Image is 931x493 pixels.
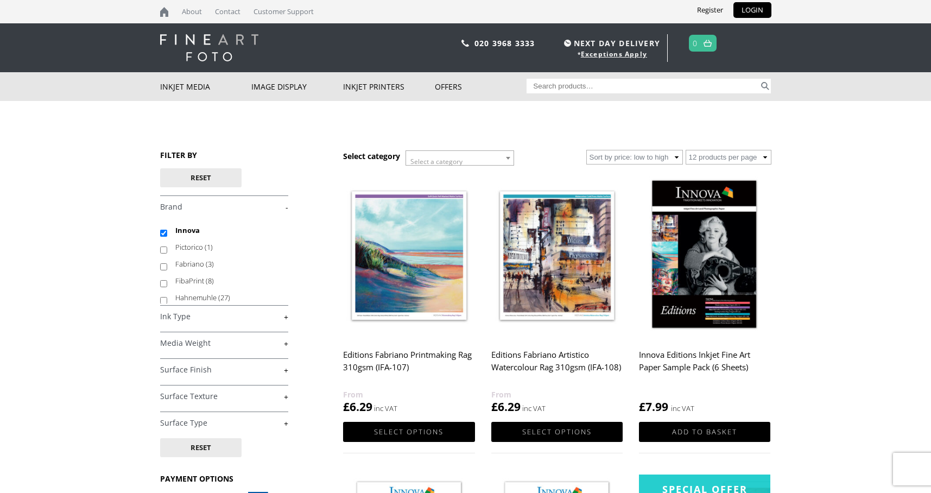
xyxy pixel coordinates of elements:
h4: Brand [160,195,288,217]
a: 020 3968 3333 [474,38,535,48]
a: LOGIN [733,2,771,18]
span: £ [343,399,350,414]
bdi: 7.99 [639,399,668,414]
h3: PAYMENT OPTIONS [160,473,288,484]
a: Offers [435,72,527,101]
a: Select options for “Editions Fabriano Artistico Watercolour Rag 310gsm (IFA-108)” [491,422,623,442]
h2: Editions Fabriano Artistico Watercolour Rag 310gsm (IFA-108) [491,345,623,388]
a: + [160,312,288,322]
input: Search products… [527,79,759,93]
button: Reset [160,168,242,187]
a: Inkjet Printers [343,72,435,101]
a: Inkjet Media [160,72,252,101]
img: phone.svg [461,40,469,47]
img: time.svg [564,40,571,47]
h2: Editions Fabriano Printmaking Rag 310gsm (IFA-107) [343,345,474,388]
a: Editions Fabriano Printmaking Rag 310gsm (IFA-107) £6.29 [343,173,474,415]
h4: Ink Type [160,305,288,327]
h4: Surface Finish [160,358,288,380]
bdi: 6.29 [343,399,372,414]
a: Select options for “Editions Fabriano Printmaking Rag 310gsm (IFA-107)” [343,422,474,442]
span: NEXT DAY DELIVERY [561,37,660,49]
button: Reset [160,438,242,457]
span: (27) [218,293,230,302]
h3: Select category [343,151,400,161]
a: Register [689,2,731,18]
a: Innova Editions Inkjet Fine Art Paper Sample Pack (6 Sheets) £7.99 inc VAT [639,173,770,415]
img: Editions Fabriano Printmaking Rag 310gsm (IFA-107) [343,173,474,338]
label: Innova [175,222,278,239]
span: £ [491,399,498,414]
a: 0 [693,35,698,51]
span: £ [639,399,645,414]
a: + [160,365,288,375]
select: Shop order [586,150,683,165]
a: + [160,391,288,402]
h3: FILTER BY [160,150,288,160]
h4: Surface Texture [160,385,288,407]
img: logo-white.svg [160,34,258,61]
a: + [160,418,288,428]
label: Fabriano [175,256,278,273]
a: Image Display [251,72,343,101]
span: (3) [206,259,214,269]
span: (8) [206,276,214,286]
img: Innova Editions Inkjet Fine Art Paper Sample Pack (6 Sheets) [639,173,770,338]
a: - [160,202,288,212]
span: Select a category [410,157,463,166]
label: FibaPrint [175,273,278,289]
a: Editions Fabriano Artistico Watercolour Rag 310gsm (IFA-108) £6.29 [491,173,623,415]
a: Exceptions Apply [581,49,647,59]
bdi: 6.29 [491,399,521,414]
span: (1) [205,242,213,252]
img: Editions Fabriano Artistico Watercolour Rag 310gsm (IFA-108) [491,173,623,338]
a: Add to basket: “Innova Editions Inkjet Fine Art Paper Sample Pack (6 Sheets)” [639,422,770,442]
label: Pictorico [175,239,278,256]
strong: inc VAT [671,402,694,415]
label: Hahnemuhle [175,289,278,306]
h2: Innova Editions Inkjet Fine Art Paper Sample Pack (6 Sheets) [639,345,770,388]
a: + [160,338,288,349]
button: Search [759,79,771,93]
h4: Media Weight [160,332,288,353]
h4: Surface Type [160,412,288,433]
img: basket.svg [704,40,712,47]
